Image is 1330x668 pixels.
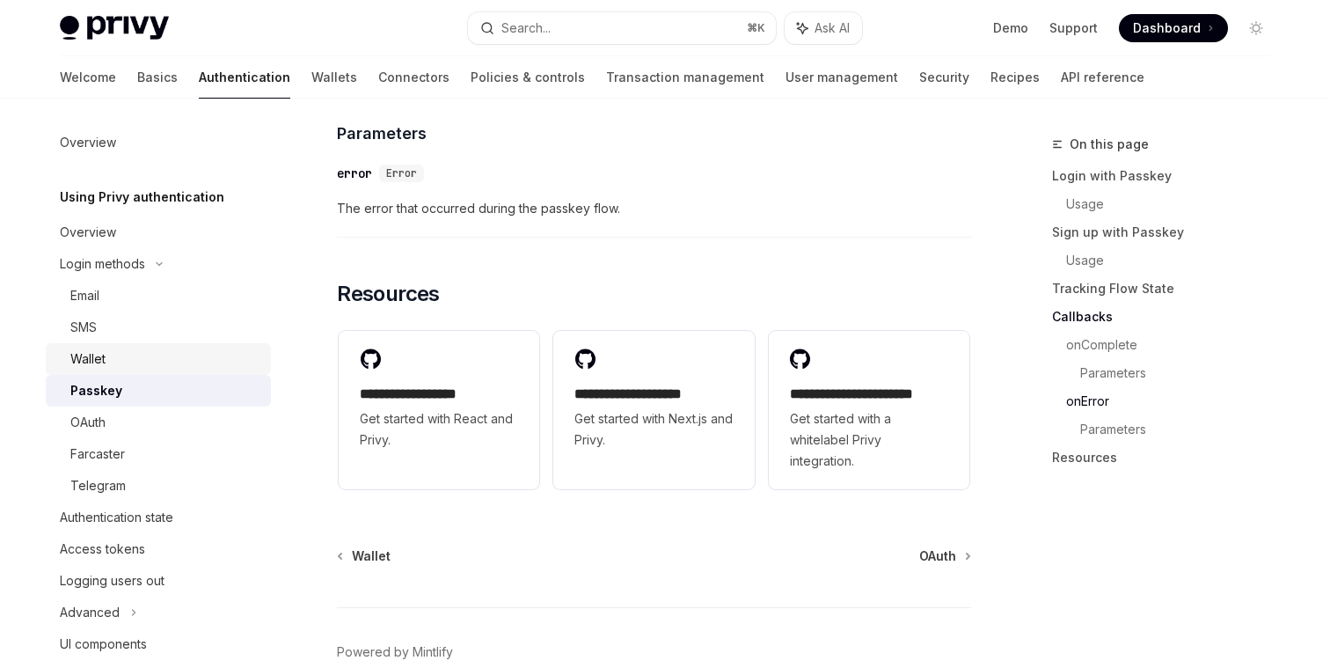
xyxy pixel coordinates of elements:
span: On this page [1070,134,1149,155]
a: OAuth [46,407,271,438]
a: Sign up with Passkey [1052,218,1284,246]
a: Security [919,56,969,99]
span: Wallet [352,547,391,565]
a: Dashboard [1119,14,1228,42]
a: Parameters [1080,415,1284,444]
div: Farcaster [70,444,125,465]
a: SMS [46,312,271,343]
a: Resources [1052,444,1284,472]
div: Advanced [60,602,120,623]
a: Recipes [990,56,1040,99]
a: Email [46,280,271,312]
div: Login methods [60,253,145,275]
span: Ask AI [815,19,850,37]
div: Telegram [70,475,126,496]
a: Welcome [60,56,116,99]
a: Login with Passkey [1052,162,1284,190]
span: Parameters [337,121,427,145]
a: Authentication state [46,502,271,533]
div: Logging users out [60,570,164,591]
span: Get started with Next.js and Privy. [574,408,733,451]
div: Passkey [70,380,122,401]
h5: Using Privy authentication [60,187,224,208]
button: Ask AI [785,12,862,44]
a: Wallets [311,56,357,99]
div: Overview [60,222,116,243]
a: Authentication [199,56,290,99]
div: Authentication state [60,507,173,528]
span: Get started with a whitelabel Privy integration. [790,408,948,472]
a: User management [786,56,898,99]
a: Connectors [378,56,449,99]
a: Tracking Flow State [1052,275,1284,303]
a: Passkey [46,375,271,407]
a: Powered by Mintlify [337,643,453,661]
span: ⌘ K [747,21,765,35]
div: Overview [60,132,116,153]
span: Dashboard [1133,19,1201,37]
a: Wallet [339,547,391,565]
a: Overview [46,217,271,248]
a: Farcaster [46,438,271,470]
a: onError [1066,387,1284,415]
span: Resources [337,280,440,308]
a: Access tokens [46,533,271,565]
a: Policies & controls [471,56,585,99]
div: Email [70,285,99,306]
span: Get started with React and Privy. [360,408,518,451]
a: Parameters [1080,359,1284,387]
img: light logo [60,16,169,40]
div: OAuth [70,412,106,433]
div: Access tokens [60,539,145,560]
div: UI components [60,634,147,655]
div: SMS [70,317,97,338]
a: Usage [1066,190,1284,218]
a: Usage [1066,246,1284,275]
a: Overview [46,127,271,158]
div: Search... [501,18,551,39]
a: Logging users out [46,565,271,597]
a: UI components [46,628,271,660]
a: Telegram [46,470,271,502]
a: Callbacks [1052,303,1284,331]
a: onComplete [1066,331,1284,359]
a: Support [1049,19,1098,37]
span: Error [386,166,417,180]
div: Wallet [70,349,106,370]
a: Transaction management [606,56,764,99]
a: Wallet [46,343,271,375]
a: Demo [993,19,1028,37]
button: Toggle dark mode [1242,14,1270,42]
span: The error that occurred during the passkey flow. [337,198,971,219]
a: OAuth [919,547,969,565]
a: Basics [137,56,178,99]
span: OAuth [919,547,956,565]
div: error [337,165,372,182]
button: Search...⌘K [468,12,776,44]
a: API reference [1061,56,1144,99]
